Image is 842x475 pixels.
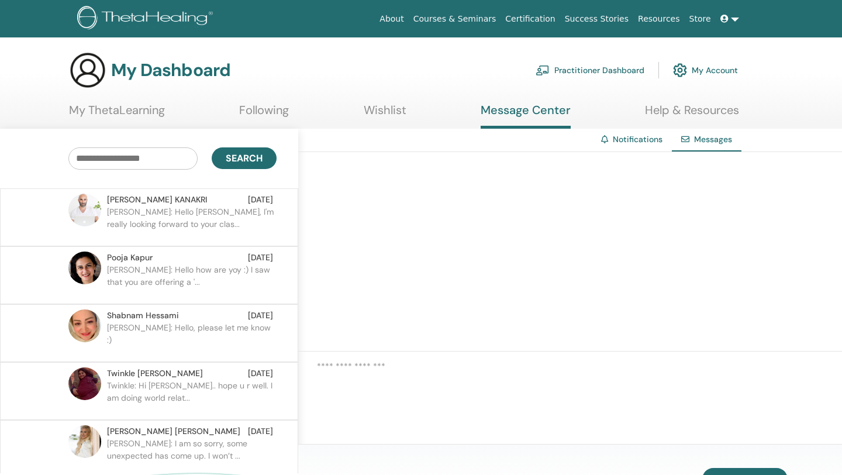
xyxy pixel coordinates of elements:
a: Message Center [481,103,571,129]
p: Twinkle: Hi [PERSON_NAME].. hope u r well. I am doing world relat... [107,380,277,415]
span: [DATE] [248,309,273,322]
img: generic-user-icon.jpg [69,51,106,89]
img: cog.svg [673,60,687,80]
span: [DATE] [248,194,273,206]
button: Search [212,147,277,169]
a: Certification [501,8,560,30]
a: My Account [673,57,738,83]
a: Practitioner Dashboard [536,57,644,83]
span: [PERSON_NAME] [PERSON_NAME] [107,425,240,438]
span: [DATE] [248,252,273,264]
img: default.jpg [68,252,101,284]
span: [DATE] [248,367,273,380]
img: default.jpg [68,425,101,458]
a: Wishlist [364,103,406,126]
span: Shabnam Hessami [107,309,179,322]
a: Courses & Seminars [409,8,501,30]
img: default.jpg [68,194,101,226]
h3: My Dashboard [111,60,230,81]
p: [PERSON_NAME]: Hello, please let me know :) [107,322,277,357]
img: logo.png [77,6,217,32]
span: Twinkle [PERSON_NAME] [107,367,203,380]
a: Help & Resources [645,103,739,126]
img: chalkboard-teacher.svg [536,65,550,75]
a: About [375,8,408,30]
span: [PERSON_NAME] KANAKRI [107,194,207,206]
span: Search [226,152,263,164]
a: Following [239,103,289,126]
p: [PERSON_NAME]: Hello how are yoy :) I saw that you are offering a '... [107,264,277,299]
img: default.jpg [68,309,101,342]
a: Resources [633,8,685,30]
a: Notifications [613,134,662,144]
a: My ThetaLearning [69,103,165,126]
p: [PERSON_NAME]: I am so sorry, some unexpected has come up. I won’t ... [107,438,277,473]
p: [PERSON_NAME]: Hello [PERSON_NAME], I'm really looking forward to your clas... [107,206,277,241]
span: Pooja Kapur [107,252,153,264]
img: default.jpg [68,367,101,400]
a: Store [685,8,716,30]
span: Messages [694,134,732,144]
span: [DATE] [248,425,273,438]
a: Success Stories [560,8,633,30]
